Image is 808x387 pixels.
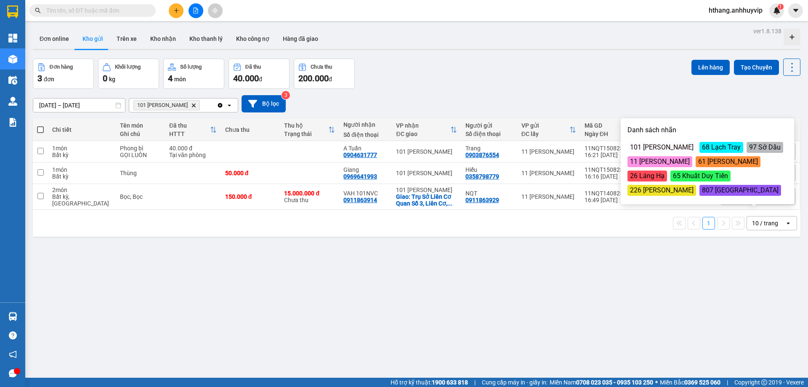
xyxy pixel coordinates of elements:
[280,119,339,141] th: Toggle SortBy
[343,145,388,152] div: A Tuấn
[792,7,800,14] span: caret-down
[208,3,223,18] button: aim
[52,152,112,158] div: Bất kỳ
[627,156,692,167] div: 11 [PERSON_NAME]
[52,145,112,152] div: 1 món
[276,29,325,49] button: Hàng đã giao
[163,59,224,89] button: Số lượng4món
[627,171,667,181] div: 26 Láng Hạ
[343,197,377,203] div: 0911863914
[259,76,262,83] span: đ
[343,190,388,197] div: VAH 101NVC
[396,193,457,207] div: Giao: Trụ Sở Liên Cơ Quan Số 3, Liên Cơ, Hồng Hà, Hạ Long, Quảng Ninh, Việt Nam
[242,95,286,112] button: Bộ lọc
[284,190,335,197] div: 15.000.000 đ
[245,64,261,70] div: Đã thu
[699,185,781,196] div: 807 [GEOGRAPHIC_DATA]
[702,217,715,230] button: 1
[165,119,221,141] th: Toggle SortBy
[655,381,658,384] span: ⚪️
[52,173,112,180] div: Bất kỳ
[343,152,377,158] div: 0904631777
[173,8,179,13] span: plus
[702,5,769,16] span: hthang.anhhuyvip
[752,219,778,227] div: 10 / trang
[585,131,630,137] div: Ngày ĐH
[779,4,782,10] span: 1
[585,122,630,129] div: Mã GD
[585,166,637,173] div: 11NQT1508250001
[52,166,112,173] div: 1 món
[133,100,200,110] span: 101 Nguyễn Văn Cừ, close by backspace
[7,5,18,18] img: logo-vxr
[391,378,468,387] span: Hỗ trợ kỹ thuật:
[576,379,653,386] strong: 0708 023 035 - 0935 103 250
[98,59,159,89] button: Khối lượng0kg
[521,131,569,137] div: ĐC lấy
[465,166,513,173] div: Hiếu
[137,102,188,109] span: 101 Nguyễn Văn Cừ
[169,122,210,129] div: Đã thu
[120,131,161,137] div: Ghi chú
[225,193,276,200] div: 150.000 đ
[778,4,784,10] sup: 1
[482,378,548,387] span: Cung cấp máy in - giấy in:
[52,187,112,193] div: 2 món
[691,60,730,75] button: Lên hàng
[294,59,355,89] button: Chưa thu200.000đ
[115,64,141,70] div: Khối lượng
[396,187,457,193] div: 101 [PERSON_NAME]
[396,122,450,129] div: VP nhận
[109,76,115,83] span: kg
[284,131,328,137] div: Trạng thái
[447,200,452,207] span: ...
[103,73,107,83] span: 0
[189,3,203,18] button: file-add
[37,73,42,83] span: 3
[329,76,332,83] span: đ
[465,152,499,158] div: 0903876554
[670,171,731,181] div: 65 Khuất Duy Tiến
[298,73,329,83] span: 200.000
[50,64,73,70] div: Đơn hàng
[217,102,223,109] svg: Clear all
[465,122,513,129] div: Người gửi
[684,379,720,386] strong: 0369 525 060
[120,145,161,152] div: Phong bì
[343,166,388,173] div: Giang
[225,170,276,176] div: 50.000 đ
[785,220,792,227] svg: open
[585,145,637,152] div: 11NQT1508250002
[76,29,110,49] button: Kho gửi
[660,378,720,387] span: Miền Bắc
[8,34,17,43] img: dashboard-icon
[8,55,17,64] img: warehouse-icon
[734,60,779,75] button: Tạo Chuyến
[585,197,637,203] div: 16:49 [DATE]
[761,379,767,385] span: copyright
[191,103,196,108] svg: Delete
[169,131,210,137] div: HTTT
[521,170,576,176] div: 11 [PERSON_NAME]
[120,193,161,200] div: Bọc, Bọc
[8,118,17,127] img: solution-icon
[396,131,450,137] div: ĐC giao
[33,29,76,49] button: Đơn online
[396,148,457,155] div: 101 [PERSON_NAME]
[585,152,637,158] div: 16:21 [DATE]
[550,378,653,387] span: Miền Nam
[343,131,388,138] div: Số điện thoại
[225,126,276,133] div: Chưa thu
[696,156,760,167] div: 61 [PERSON_NAME]
[110,29,144,49] button: Trên xe
[9,331,17,339] span: question-circle
[226,102,233,109] svg: open
[52,193,112,207] div: Bất kỳ, Khác
[474,378,476,387] span: |
[169,3,183,18] button: plus
[46,6,146,15] input: Tìm tên, số ĐT hoặc mã đơn
[788,3,803,18] button: caret-down
[521,148,576,155] div: 11 [PERSON_NAME]
[585,173,637,180] div: 16:16 [DATE]
[202,101,202,109] input: Selected 101 Nguyễn Văn Cừ.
